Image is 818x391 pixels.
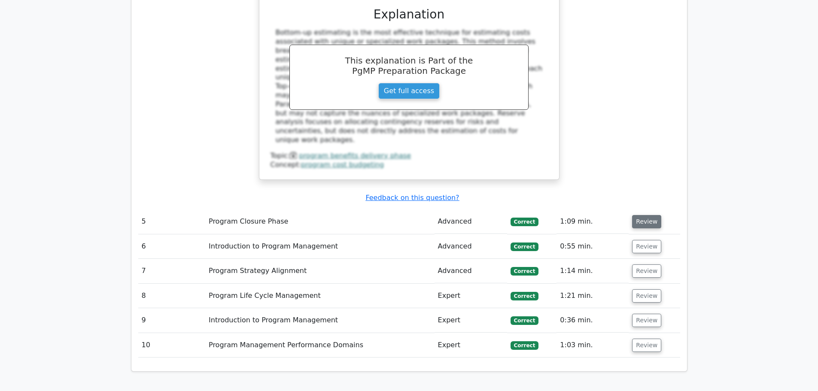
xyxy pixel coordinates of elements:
td: 1:14 min. [556,259,629,283]
h3: Explanation [276,7,543,22]
td: 1:21 min. [556,284,629,308]
a: Get full access [378,83,440,99]
td: 7 [138,259,206,283]
td: 9 [138,308,206,333]
span: Correct [511,267,538,276]
td: Expert [435,333,507,358]
div: Bottom-up estimating is the most effective technique for estimating costs associated with unique ... [276,28,543,144]
td: 5 [138,209,206,234]
button: Review [632,314,661,327]
td: 1:03 min. [556,333,629,358]
div: Topic: [271,152,548,161]
span: Correct [511,242,538,251]
button: Review [632,240,661,253]
button: Review [632,215,661,228]
td: Program Management Performance Domains [205,333,435,358]
span: Correct [511,292,538,300]
td: Advanced [435,259,507,283]
td: 1:09 min. [556,209,629,234]
td: Program Life Cycle Management [205,284,435,308]
button: Review [632,339,661,352]
td: Advanced [435,209,507,234]
td: 6 [138,234,206,259]
td: Program Closure Phase [205,209,435,234]
button: Review [632,264,661,278]
td: 10 [138,333,206,358]
span: Correct [511,316,538,325]
td: 0:36 min. [556,308,629,333]
td: Expert [435,308,507,333]
span: Correct [511,341,538,350]
a: program cost budgeting [301,161,384,169]
a: program benefits delivery phase [299,152,411,160]
span: Correct [511,218,538,226]
td: Expert [435,284,507,308]
button: Review [632,289,661,303]
td: 8 [138,284,206,308]
td: 0:55 min. [556,234,629,259]
td: Introduction to Program Management [205,308,435,333]
td: Introduction to Program Management [205,234,435,259]
a: Feedback on this question? [365,194,459,202]
td: Advanced [435,234,507,259]
div: Concept: [271,161,548,170]
td: Program Strategy Alignment [205,259,435,283]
